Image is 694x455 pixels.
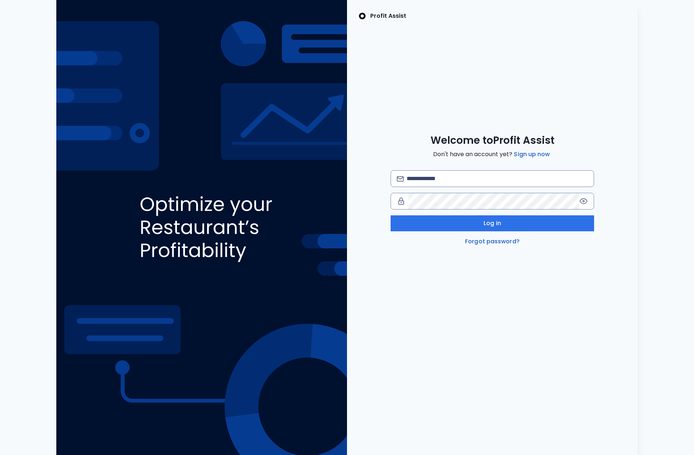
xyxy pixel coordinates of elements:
[391,215,594,231] button: Log in
[433,150,551,159] span: Don't have an account yet?
[370,12,406,20] p: Profit Assist
[431,134,554,147] span: Welcome to Profit Assist
[512,150,551,159] a: Sign up now
[397,176,404,182] img: email
[359,12,366,20] img: SpotOn Logo
[484,219,501,228] span: Log in
[464,237,521,246] a: Forgot password?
